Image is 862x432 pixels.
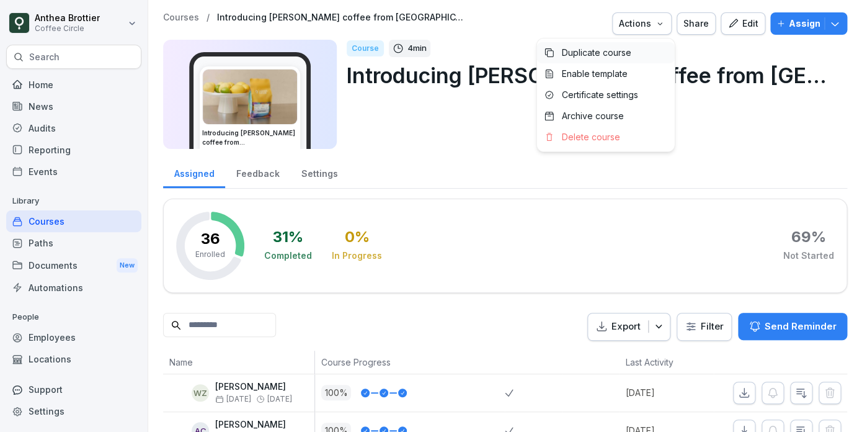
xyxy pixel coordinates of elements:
[562,89,638,101] p: Certificate settings
[562,110,624,122] p: Archive course
[765,320,837,333] p: Send Reminder
[562,47,631,58] p: Duplicate course
[562,132,620,143] p: Delete course
[562,68,628,79] p: Enable template
[611,320,641,334] p: Export
[789,17,820,30] p: Assign
[619,17,665,30] div: Actions
[683,17,709,30] div: Share
[727,17,758,30] div: Edit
